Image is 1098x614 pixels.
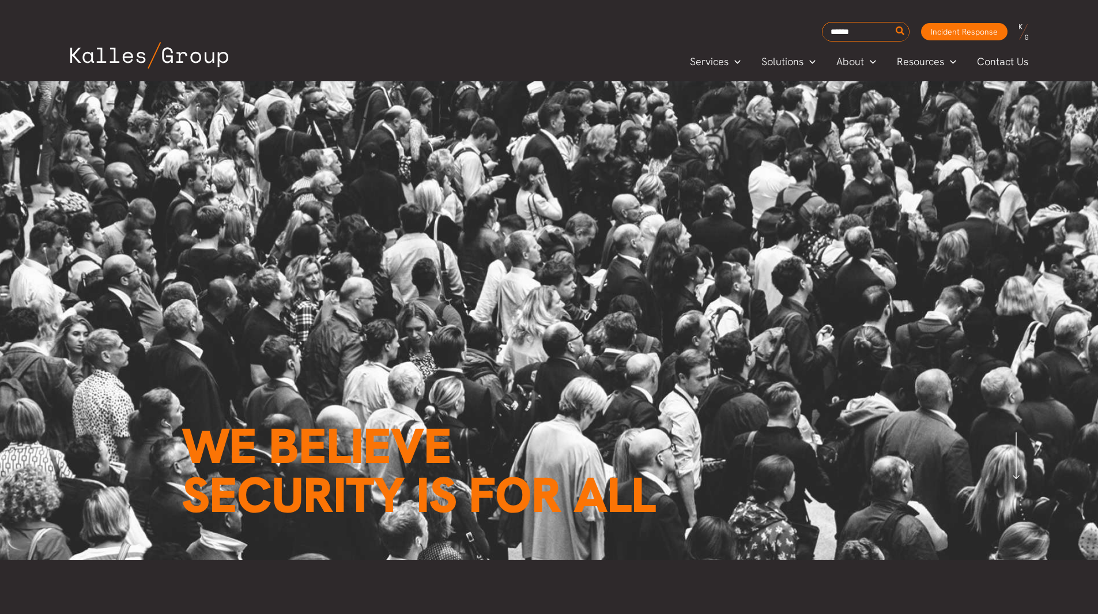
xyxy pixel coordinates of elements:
[836,53,864,70] span: About
[182,414,655,527] span: We believe Security is for all
[680,53,751,70] a: ServicesMenu Toggle
[729,53,741,70] span: Menu Toggle
[70,42,228,69] img: Kalles Group
[977,53,1028,70] span: Contact Us
[967,53,1040,70] a: Contact Us
[826,53,886,70] a: AboutMenu Toggle
[897,53,944,70] span: Resources
[803,53,816,70] span: Menu Toggle
[864,53,876,70] span: Menu Toggle
[690,53,729,70] span: Services
[893,22,908,41] button: Search
[886,53,967,70] a: ResourcesMenu Toggle
[761,53,803,70] span: Solutions
[921,23,1008,40] a: Incident Response
[944,53,956,70] span: Menu Toggle
[751,53,826,70] a: SolutionsMenu Toggle
[680,52,1039,71] nav: Primary Site Navigation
